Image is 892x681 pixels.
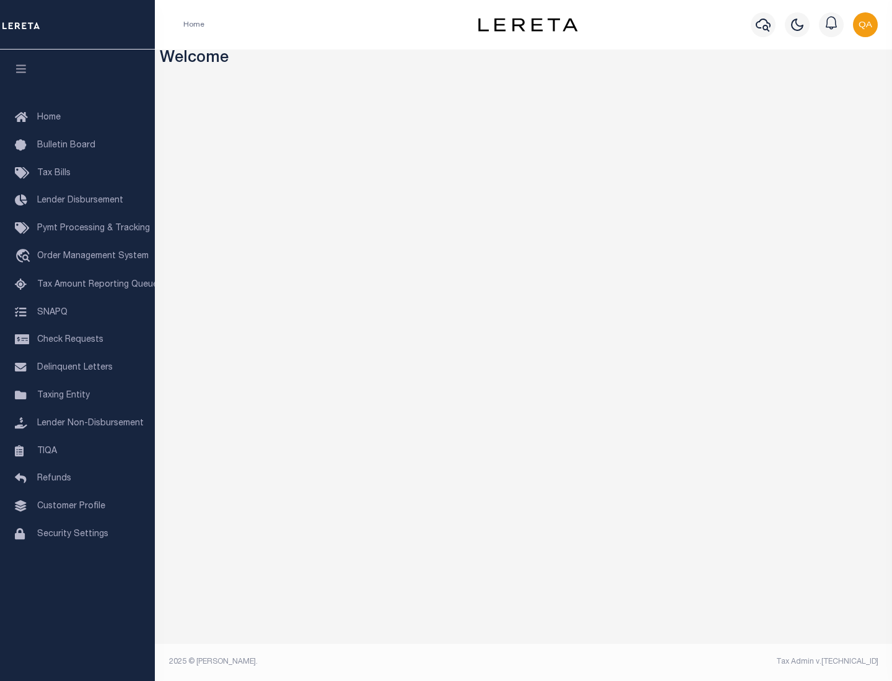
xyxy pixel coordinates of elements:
span: Taxing Entity [37,391,90,400]
span: Check Requests [37,336,103,344]
span: Order Management System [37,252,149,261]
div: 2025 © [PERSON_NAME]. [160,656,524,667]
div: Tax Admin v.[TECHNICAL_ID] [533,656,878,667]
span: Delinquent Letters [37,363,113,372]
span: TIQA [37,446,57,455]
span: Home [37,113,61,122]
li: Home [183,19,204,30]
span: Pymt Processing & Tracking [37,224,150,233]
span: Tax Bills [37,169,71,178]
span: Security Settings [37,530,108,539]
span: SNAPQ [37,308,68,316]
img: svg+xml;base64,PHN2ZyB4bWxucz0iaHR0cDovL3d3dy53My5vcmcvMjAwMC9zdmciIHBvaW50ZXItZXZlbnRzPSJub25lIi... [853,12,878,37]
span: Lender Non-Disbursement [37,419,144,428]
i: travel_explore [15,249,35,265]
span: Customer Profile [37,502,105,511]
span: Refunds [37,474,71,483]
span: Lender Disbursement [37,196,123,205]
h3: Welcome [160,50,888,69]
span: Tax Amount Reporting Queue [37,280,158,289]
img: logo-dark.svg [478,18,577,32]
span: Bulletin Board [37,141,95,150]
